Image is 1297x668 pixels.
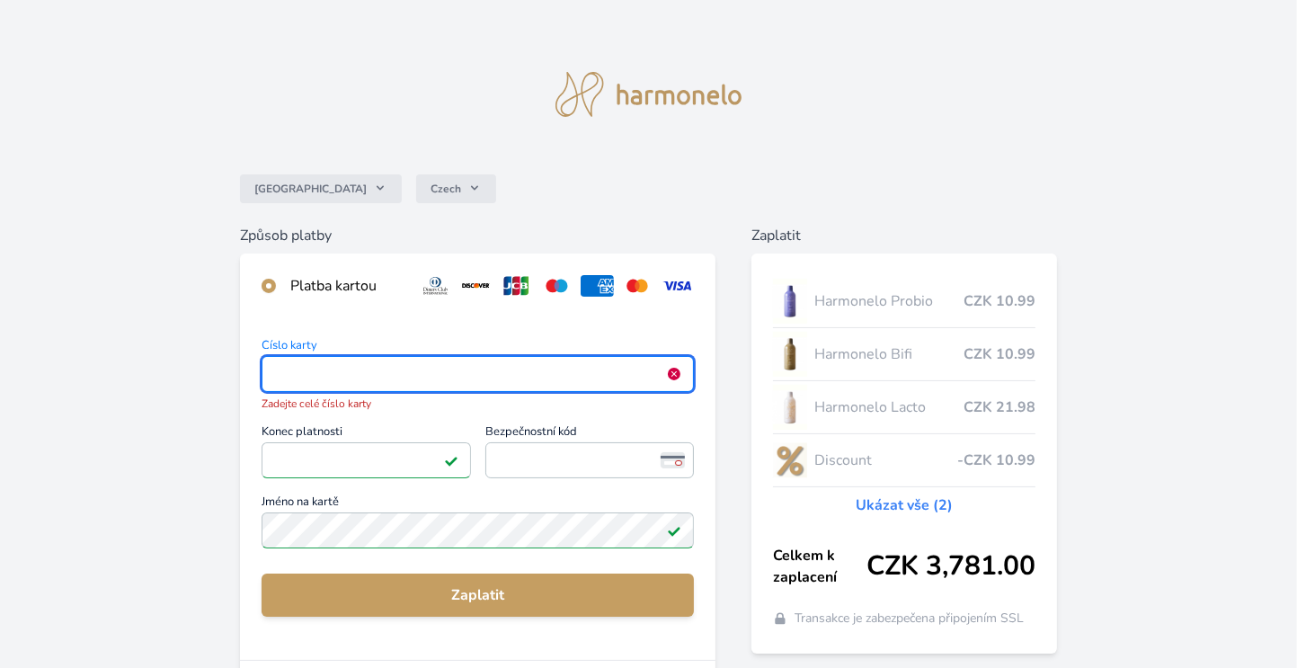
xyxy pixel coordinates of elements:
[773,438,807,483] img: discount-lo.png
[444,453,458,468] img: Platné pole
[290,275,404,297] div: Platba kartou
[814,450,957,471] span: Discount
[240,174,402,203] button: [GEOGRAPHIC_DATA]
[262,396,694,412] span: Zadejte celé číslo karty
[964,290,1035,312] span: CZK 10.99
[773,279,807,324] img: CLEAN_PROBIO_se_stinem_x-lo.jpg
[795,610,1024,628] span: Transakce je zabezpečena připojením SSL
[459,275,493,297] img: discover.svg
[419,275,452,297] img: diners.svg
[262,426,471,442] span: Konec platnosti
[773,332,807,377] img: CLEAN_BIFI_se_stinem_x-lo.jpg
[667,367,681,381] img: Chyba
[276,584,680,606] span: Zaplatit
[240,225,715,246] h6: Způsob platby
[416,174,496,203] button: Czech
[856,494,953,516] a: Ukázat vše (2)
[262,574,694,617] button: Zaplatit
[555,72,742,117] img: logo.svg
[270,448,463,473] iframe: Iframe pro datum vypršení platnosti
[957,450,1035,471] span: -CZK 10.99
[500,275,533,297] img: jcb.svg
[270,361,686,387] iframe: Iframe pro číslo karty
[254,182,367,196] span: [GEOGRAPHIC_DATA]
[262,340,694,356] span: Číslo karty
[581,275,614,297] img: amex.svg
[485,426,695,442] span: Bezpečnostní kód
[964,343,1035,365] span: CZK 10.99
[667,523,681,538] img: Platné pole
[621,275,654,297] img: mc.svg
[866,550,1035,583] span: CZK 3,781.00
[262,496,694,512] span: Jméno na kartě
[773,545,866,588] span: Celkem k zaplacení
[262,512,694,548] input: Jméno na kartěPlatné pole
[814,343,964,365] span: Harmonelo Bifi
[814,290,964,312] span: Harmonelo Probio
[773,385,807,430] img: CLEAN_LACTO_se_stinem_x-hi-lo.jpg
[751,225,1056,246] h6: Zaplatit
[661,275,694,297] img: visa.svg
[540,275,573,297] img: maestro.svg
[964,396,1035,418] span: CZK 21.98
[814,396,964,418] span: Harmonelo Lacto
[493,448,687,473] iframe: Iframe pro bezpečnostní kód
[431,182,461,196] span: Czech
